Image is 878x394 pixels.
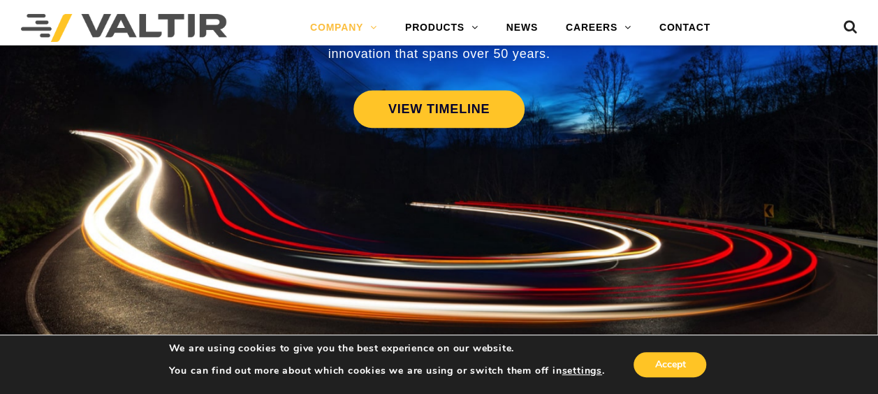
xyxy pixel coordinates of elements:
[353,90,525,128] a: VIEW TIMELINE
[21,14,227,42] img: Valtir
[169,365,605,377] p: You can find out more about which cookies we are using or switch them off in .
[634,352,706,377] button: Accept
[552,14,645,42] a: CAREERS
[38,14,840,61] span: Since [DATE], we have been innovating roadway safety design. Both domestic and international road...
[492,14,552,42] a: NEWS
[391,14,492,42] a: PRODUCTS
[645,14,724,42] a: CONTACT
[562,365,601,377] button: settings
[169,342,605,355] p: We are using cookies to give you the best experience on our website.
[296,14,391,42] a: COMPANY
